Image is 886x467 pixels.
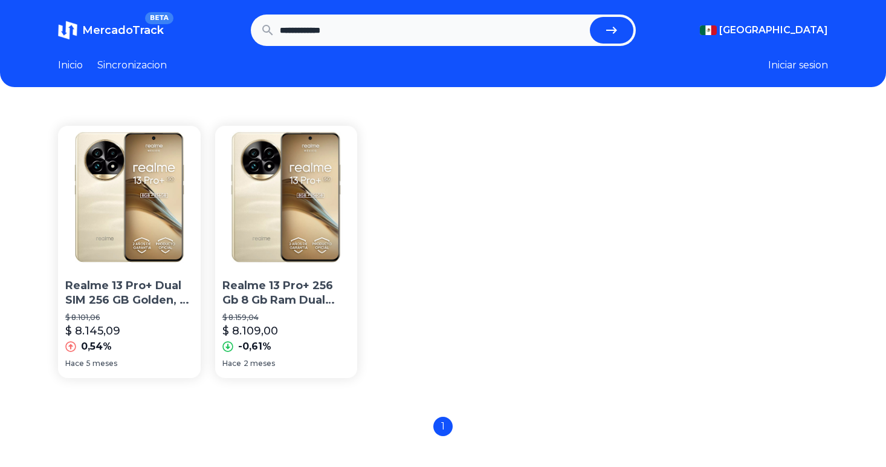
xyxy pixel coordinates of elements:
p: 0,54% [81,339,112,354]
a: Sincronizacion [97,58,167,73]
a: Realme 13 Pro+ 256 Gb 8 Gb Ram Dual Sim Snapdragon 7s Gen 2 5g Amoled De 6.7 Pulgadas Cámara De 5... [215,126,358,378]
p: -0,61% [238,339,271,354]
img: Mexico [700,25,717,35]
p: $ 8.159,04 [222,313,351,322]
button: [GEOGRAPHIC_DATA] [700,23,828,38]
p: Realme 13 Pro+ 256 Gb 8 Gb Ram Dual Sim Snapdragon 7s Gen 2 5g Amoled De 6.7 Pulgadas Cámara De 5... [222,278,351,309]
a: Realme 13 Pro+ Dual SIM 256 GB Golden, 8 GB RAM, Snapdragon 7S Gen 2, 5G, AMOLED de 6.7 pulgadas,... [58,126,201,378]
a: Inicio [58,58,83,73]
span: Hace [222,359,241,368]
span: MercadoTrack [82,24,164,37]
span: 5 meses [86,359,117,368]
p: Realme 13 Pro+ Dual SIM 256 GB Golden, 8 GB RAM, Snapdragon 7S Gen 2, 5G, AMOLED de 6.7 pulgadas,... [65,278,193,309]
img: MercadoTrack [58,21,77,40]
span: [GEOGRAPHIC_DATA] [719,23,828,38]
span: BETA [145,12,173,24]
a: MercadoTrackBETA [58,21,164,40]
p: $ 8.101,06 [65,313,193,322]
p: $ 8.145,09 [65,322,120,339]
img: Realme 13 Pro+ Dual SIM 256 GB Golden, 8 GB RAM, Snapdragon 7S Gen 2, 5G, AMOLED de 6.7 pulgadas,... [58,126,201,269]
button: Iniciar sesion [768,58,828,73]
span: 2 meses [244,359,275,368]
p: $ 8.109,00 [222,322,278,339]
img: Realme 13 Pro+ 256 Gb 8 Gb Ram Dual Sim Snapdragon 7s Gen 2 5g Amoled De 6.7 Pulgadas Cámara De 5... [215,126,358,269]
span: Hace [65,359,84,368]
